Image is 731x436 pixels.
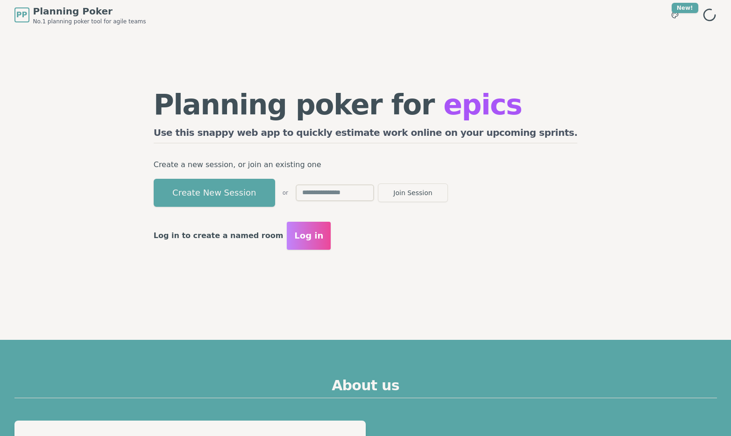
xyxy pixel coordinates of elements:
p: Create a new session, or join an existing one [154,158,578,171]
h2: About us [14,377,717,398]
button: Log in [287,222,331,250]
span: No.1 planning poker tool for agile teams [33,18,146,25]
a: PPPlanning PokerNo.1 planning poker tool for agile teams [14,5,146,25]
p: Log in to create a named room [154,229,284,242]
span: Planning Poker [33,5,146,18]
button: Join Session [378,183,448,202]
span: or [283,189,288,197]
button: Create New Session [154,179,275,207]
div: New! [672,3,698,13]
span: epics [443,88,522,121]
span: Log in [294,229,323,242]
h1: Planning poker for [154,91,578,119]
span: PP [16,9,27,21]
h2: Use this snappy web app to quickly estimate work online on your upcoming sprints. [154,126,578,143]
button: New! [667,7,683,23]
